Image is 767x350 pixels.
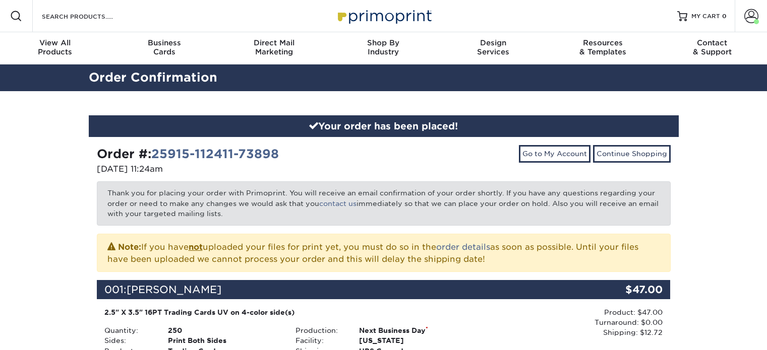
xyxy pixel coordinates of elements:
a: DesignServices [438,32,548,64]
div: Production: [288,325,351,335]
div: Cards [109,38,219,56]
a: Contact& Support [658,32,767,64]
div: & Templates [548,38,657,56]
div: 250 [160,325,288,335]
b: not [189,242,203,252]
strong: Note: [118,242,141,252]
div: Services [438,38,548,56]
span: Design [438,38,548,47]
div: Quantity: [97,325,160,335]
div: 001: [97,280,575,299]
span: Shop By [329,38,438,47]
span: Business [109,38,219,47]
a: Continue Shopping [593,145,671,162]
a: 25915-112411-73898 [151,147,279,161]
div: Product: $47.00 Turnaround: $0.00 Shipping: $12.72 [479,307,663,338]
p: [DATE] 11:24am [97,163,376,175]
div: [US_STATE] [351,335,479,345]
span: Resources [548,38,657,47]
span: Contact [658,38,767,47]
input: SEARCH PRODUCTS..... [41,10,139,22]
div: Next Business Day [351,325,479,335]
div: Industry [329,38,438,56]
a: Shop ByIndustry [329,32,438,64]
p: Thank you for placing your order with Primoprint. You will receive an email confirmation of your ... [97,181,671,225]
a: Go to My Account [519,145,591,162]
p: If you have uploaded your files for print yet, you must do so in the as soon as possible. Until y... [107,240,660,265]
div: Your order has been placed! [89,115,679,137]
img: Primoprint [333,5,434,27]
div: Marketing [219,38,329,56]
div: & Support [658,38,767,56]
div: 2.5" X 3.5" 16PT Trading Cards UV on 4-color side(s) [104,307,472,317]
span: 0 [722,13,727,20]
a: order details [436,242,490,252]
span: Direct Mail [219,38,329,47]
a: Resources& Templates [548,32,657,64]
div: Print Both Sides [160,335,288,345]
a: contact us [319,199,357,207]
a: BusinessCards [109,32,219,64]
strong: Order #: [97,147,279,161]
span: [PERSON_NAME] [127,284,221,296]
div: Facility: [288,335,351,345]
div: Sides: [97,335,160,345]
span: MY CART [691,12,720,21]
a: Direct MailMarketing [219,32,329,64]
div: $47.00 [575,280,671,299]
h2: Order Confirmation [81,68,686,87]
